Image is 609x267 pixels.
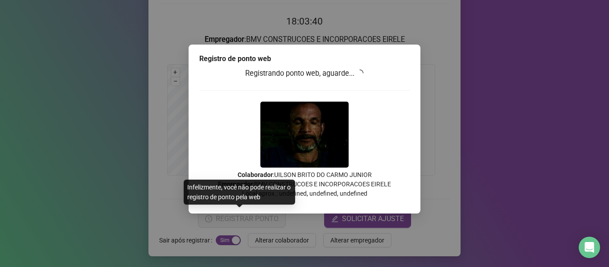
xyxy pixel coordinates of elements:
[199,68,410,79] h3: Registrando ponto web, aguarde...
[579,237,600,258] div: Open Intercom Messenger
[199,170,410,198] p: : UILSON BRITO DO CARMO JUNIOR : BMV CONSTRUCOES E INCORPORACOES EIRELE Local aprox.: undefined, ...
[238,171,273,178] strong: Colaborador
[199,53,410,64] div: Registro de ponto web
[184,180,295,205] div: Infelizmente, você não pode realizar o registro de ponto pela web
[355,68,365,78] span: loading
[260,102,349,168] img: 9k=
